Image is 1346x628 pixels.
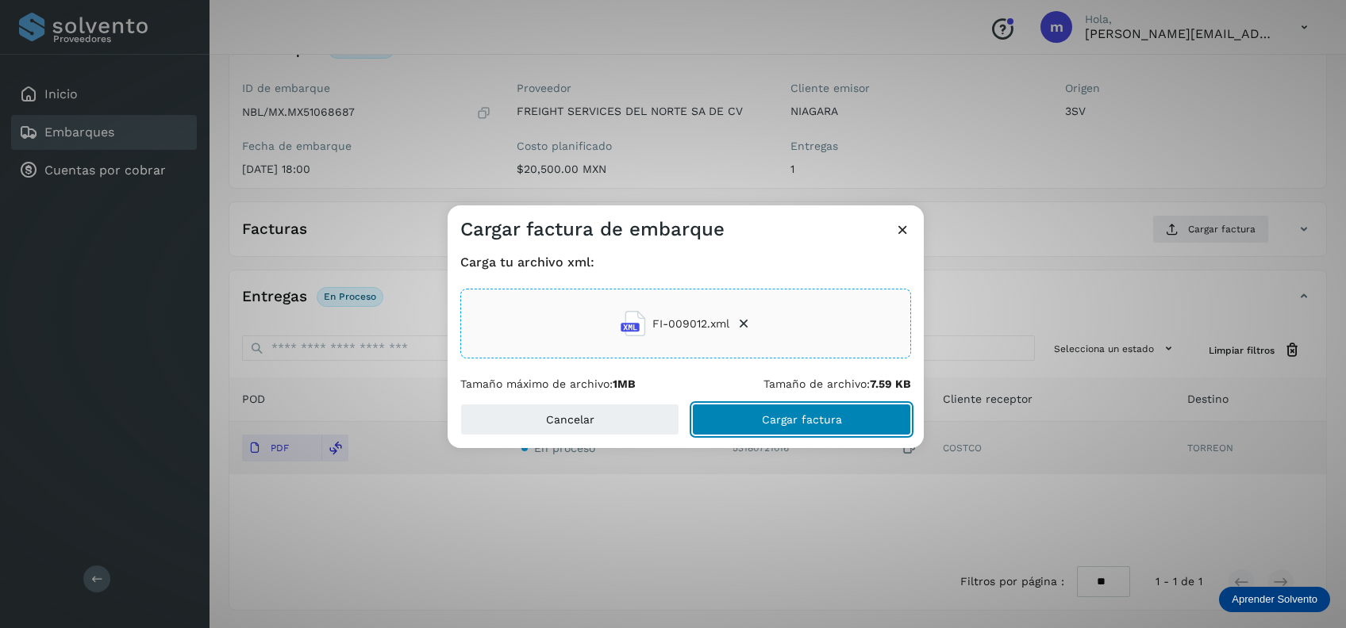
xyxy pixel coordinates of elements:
b: 1MB [613,377,636,390]
div: Aprender Solvento [1219,587,1330,612]
p: Aprender Solvento [1232,593,1317,606]
span: FI-009012.xml [652,316,729,332]
span: Cancelar [546,414,594,425]
h4: Carga tu archivo xml: [460,255,911,270]
h3: Cargar factura de embarque [460,218,725,241]
button: Cancelar [460,404,679,435]
button: Cargar factura [692,404,911,435]
span: Cargar factura [762,414,842,425]
b: 7.59 KB [870,377,911,390]
p: Tamaño máximo de archivo: [460,377,636,391]
p: Tamaño de archivo: [763,377,911,391]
